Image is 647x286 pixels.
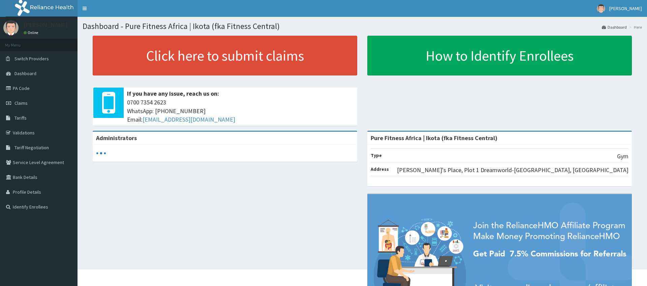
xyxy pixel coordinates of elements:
[602,24,627,30] a: Dashboard
[617,152,628,161] p: Gym
[371,134,497,142] strong: Pure Fitness Africa | Ikota (fka Fitness Central)
[14,145,49,151] span: Tariff Negotiation
[127,98,354,124] span: 0700 7354 2623 WhatsApp: [PHONE_NUMBER] Email:
[24,22,68,28] p: [PERSON_NAME]
[14,115,27,121] span: Tariffs
[627,24,642,30] li: Here
[96,134,137,142] b: Administrators
[14,56,49,62] span: Switch Providers
[3,20,19,35] img: User Image
[597,4,605,13] img: User Image
[93,36,357,75] a: Click here to submit claims
[24,30,40,35] a: Online
[371,166,389,172] b: Address
[367,36,632,75] a: How to Identify Enrollees
[397,166,628,174] p: [PERSON_NAME]'s Place, Plot 1 Dreamworld-[GEOGRAPHIC_DATA], [GEOGRAPHIC_DATA]
[83,22,642,31] h1: Dashboard - Pure Fitness Africa | Ikota (fka Fitness Central)
[14,70,36,76] span: Dashboard
[127,90,219,97] b: If you have any issue, reach us on:
[14,100,28,106] span: Claims
[96,148,106,158] svg: audio-loading
[371,152,382,158] b: Type
[609,5,642,11] span: [PERSON_NAME]
[143,116,235,123] a: [EMAIL_ADDRESS][DOMAIN_NAME]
